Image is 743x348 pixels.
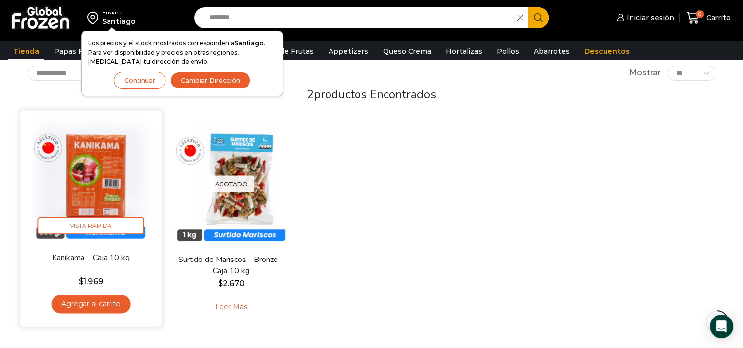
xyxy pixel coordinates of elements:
a: Abarrotes [529,42,575,60]
a: Agregar al carrito: “Kanikama – Caja 10 kg” [51,295,130,313]
bdi: 2.670 [218,279,245,288]
p: Agotado [208,175,254,192]
bdi: 1.969 [79,276,103,286]
span: Iniciar sesión [624,13,674,23]
a: Queso Crema [378,42,436,60]
a: Kanikama – Caja 10 kg [33,252,147,263]
a: Papas Fritas [49,42,104,60]
span: 0 [696,10,704,18]
button: Continuar [114,72,165,89]
a: Pollos [492,42,524,60]
span: productos encontrados [314,87,436,102]
a: Appetizers [324,42,373,60]
a: Iniciar sesión [614,8,674,28]
span: $ [79,276,83,286]
a: Pulpa de Frutas [252,42,319,60]
select: Pedido de la tienda [28,66,153,81]
span: Vista Rápida [37,217,144,234]
a: Leé más sobre “Surtido de Mariscos - Bronze - Caja 10 kg” [200,297,262,318]
strong: Santiago [234,39,264,47]
div: Enviar a [102,9,136,16]
div: Santiago [102,16,136,26]
a: Hortalizas [441,42,487,60]
a: 0 Carrito [684,6,733,29]
a: Tienda [8,42,44,60]
button: Search button [528,7,549,28]
img: address-field-icon.svg [87,9,102,26]
div: Open Intercom Messenger [710,315,733,338]
a: Surtido de Mariscos – Bronze – Caja 10 kg [174,254,287,277]
a: Descuentos [579,42,634,60]
span: 2 [307,87,314,102]
button: Cambiar Dirección [170,72,250,89]
p: Los precios y el stock mostrados corresponden a . Para ver disponibilidad y precios en otras regi... [88,38,276,67]
span: $ [218,279,223,288]
span: Carrito [704,13,731,23]
span: Mostrar [629,67,660,79]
